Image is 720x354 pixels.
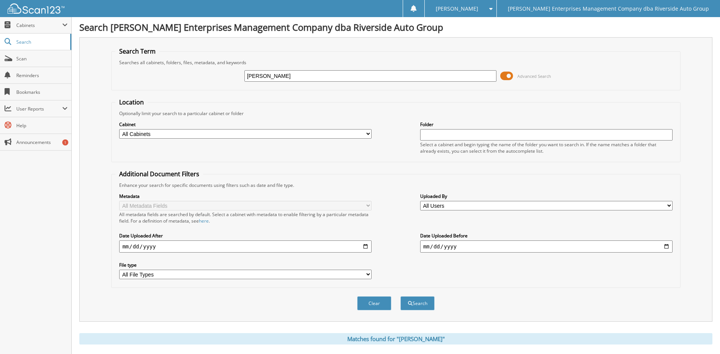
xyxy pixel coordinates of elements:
label: Date Uploaded After [119,232,372,239]
div: Optionally limit your search to a particular cabinet or folder [115,110,676,117]
div: All metadata fields are searched by default. Select a cabinet with metadata to enable filtering b... [119,211,372,224]
button: Clear [357,296,391,310]
span: Advanced Search [517,73,551,79]
span: User Reports [16,106,62,112]
label: Date Uploaded Before [420,232,673,239]
legend: Search Term [115,47,159,55]
input: end [420,240,673,253]
label: Metadata [119,193,372,199]
span: [PERSON_NAME] Enterprises Management Company dba Riverside Auto Group [508,6,709,11]
label: Uploaded By [420,193,673,199]
span: [PERSON_NAME] [436,6,478,11]
span: Bookmarks [16,89,68,95]
span: Reminders [16,72,68,79]
button: Search [400,296,435,310]
div: Matches found for "[PERSON_NAME]" [79,333,712,345]
label: Cabinet [119,121,372,128]
img: scan123-logo-white.svg [8,3,65,14]
a: here [199,218,209,224]
div: Select a cabinet and begin typing the name of the folder you want to search in. If the name match... [420,141,673,154]
span: Scan [16,55,68,62]
span: Cabinets [16,22,62,28]
h1: Search [PERSON_NAME] Enterprises Management Company dba Riverside Auto Group [79,21,712,33]
label: Folder [420,121,673,128]
div: Enhance your search for specific documents using filters such as date and file type. [115,182,676,188]
div: 1 [62,139,68,145]
span: Announcements [16,139,68,145]
div: Searches all cabinets, folders, files, metadata, and keywords [115,59,676,66]
legend: Location [115,98,148,106]
input: start [119,240,372,253]
label: File type [119,262,372,268]
span: Search [16,39,66,45]
legend: Additional Document Filters [115,170,203,178]
span: Help [16,122,68,129]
